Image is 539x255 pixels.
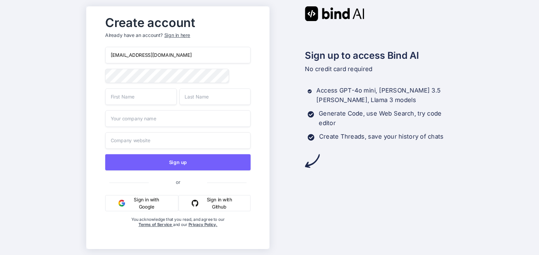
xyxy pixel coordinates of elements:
[105,154,251,170] button: Sign up
[191,199,198,206] img: github
[305,6,364,21] img: Bind AI logo
[118,199,125,206] img: google
[105,110,251,127] input: Your company name
[105,32,251,39] p: Already have an account?
[179,88,251,105] input: Last Name
[105,47,251,64] input: Email
[316,86,452,105] p: Access GPT-4o mini, [PERSON_NAME] 3.5 [PERSON_NAME], Llama 3 models
[129,216,226,243] div: You acknowledge that you read, and agree to our and our
[319,109,453,128] p: Generate Code, use Web Search, try code editor
[305,64,452,74] p: No credit card required
[319,132,444,141] p: Create Threads, save your history of chats
[149,174,207,190] span: or
[305,153,320,168] img: arrow
[178,195,250,211] button: Sign in with Github
[105,17,251,28] h2: Create account
[164,32,190,39] div: Sign in here
[139,222,173,227] a: Terms of Service
[105,195,178,211] button: Sign in with Google
[105,88,177,105] input: First Name
[305,48,452,62] h2: Sign up to access Bind AI
[105,132,251,149] input: Company website
[188,222,217,227] a: Privacy Policy.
